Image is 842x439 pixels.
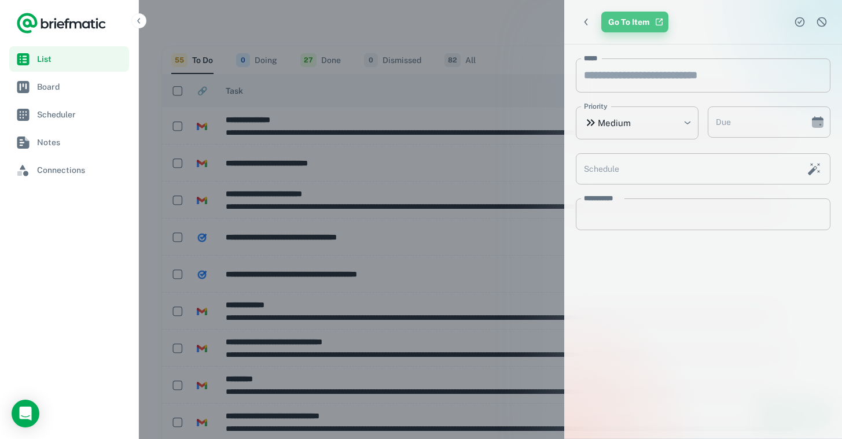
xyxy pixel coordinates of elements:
[9,130,129,155] a: Notes
[12,400,39,427] div: Load Chat
[37,80,124,93] span: Board
[37,136,124,149] span: Notes
[37,164,124,176] span: Connections
[16,12,106,35] a: Logo
[9,74,129,99] a: Board
[576,12,597,32] button: Back
[576,106,698,139] div: Medium
[601,12,668,32] a: Go To Item
[9,157,129,183] a: Connections
[37,108,124,121] span: Scheduler
[37,53,124,65] span: List
[9,46,129,72] a: List
[813,13,830,31] button: Dismiss task
[9,102,129,127] a: Scheduler
[806,110,829,134] button: Choose date
[791,13,808,31] button: Complete task
[804,159,824,179] button: Schedule this task with AI
[584,101,608,112] label: Priority
[564,45,842,438] div: scrollable content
